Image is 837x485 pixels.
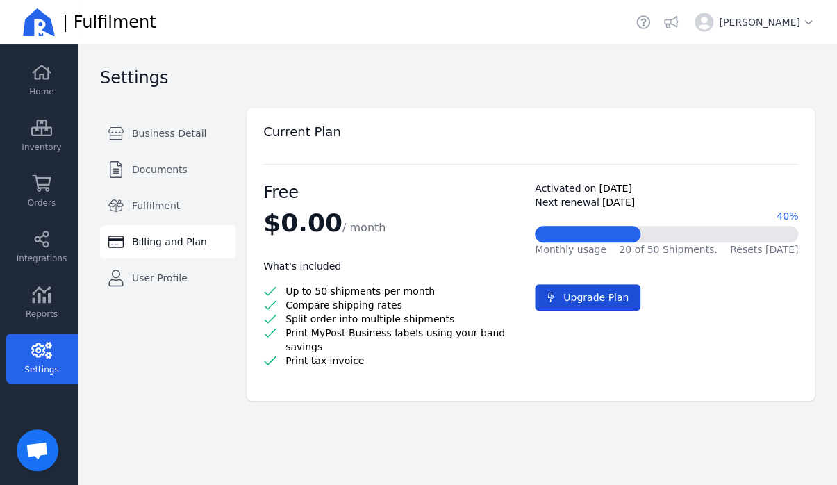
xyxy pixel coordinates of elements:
[599,197,635,208] span: [DATE]
[132,199,180,213] span: Fulfilment
[132,271,188,285] span: User Profile
[132,126,206,140] span: Business Detail
[29,86,53,97] span: Home
[100,261,235,295] a: User Profile
[619,244,717,255] span: 20 of 50 Shipments.
[100,153,235,186] a: Documents
[63,11,156,33] span: | Fulfilment
[263,259,527,273] h3: What's included
[26,309,58,320] span: Reports
[22,142,61,153] span: Inventory
[100,117,235,150] a: Business Detail
[719,15,815,29] span: [PERSON_NAME]
[535,243,606,256] span: Monthly usage
[17,429,58,471] a: Open chat
[100,67,168,89] h2: Settings
[596,183,631,194] span: [DATE]
[285,326,527,354] span: Print MyPost Business labels using your band savings
[689,7,820,38] button: [PERSON_NAME]
[535,183,596,194] span: Activated on
[285,354,364,368] span: Print tax invoice
[263,181,527,209] div: Free
[263,122,341,142] h2: Current Plan
[285,284,435,298] span: Up to 50 shipments per month
[28,197,56,208] span: Orders
[132,163,188,176] span: Documents
[730,244,798,255] span: Resets [DATE]
[563,290,629,304] span: Upgrade Plan
[342,221,386,234] span: / month
[535,197,599,208] span: Next renewal
[100,189,235,222] a: Fulfilment
[132,235,207,249] span: Billing and Plan
[24,364,58,375] span: Settings
[22,6,56,39] img: Ricemill Logo
[777,209,798,223] span: 40%
[535,284,640,311] button: Upgrade Plan
[633,13,653,32] a: Helpdesk
[100,225,235,258] a: Billing and Plan
[17,253,67,264] span: Integrations
[263,208,342,237] span: $0.00
[285,312,454,326] span: Split order into multiple shipments
[285,298,402,312] span: Compare shipping rates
